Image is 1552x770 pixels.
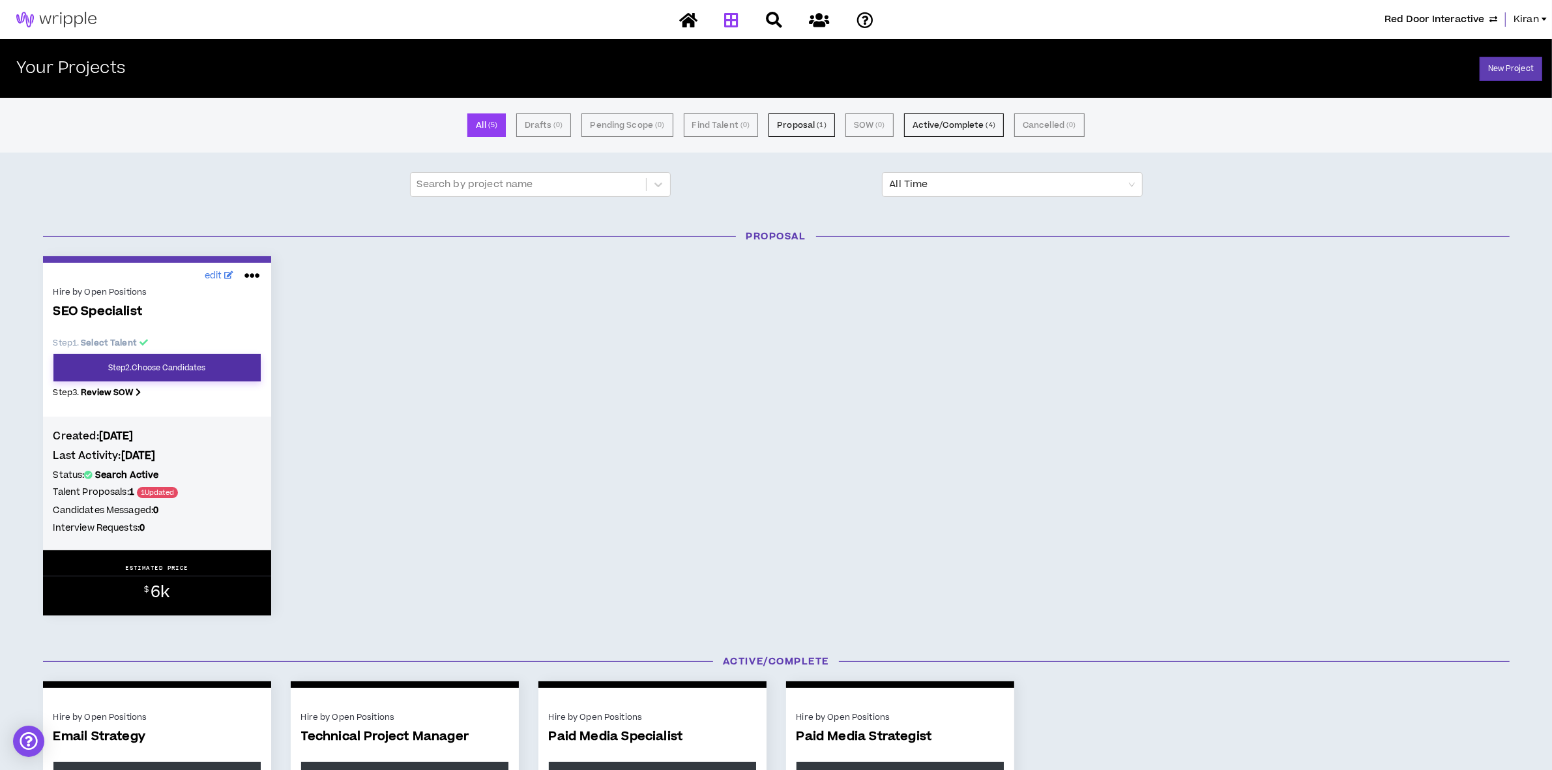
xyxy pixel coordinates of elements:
a: New Project [1480,57,1542,81]
h5: Talent Proposals: [53,485,261,500]
div: Hire by Open Positions [549,711,756,723]
b: Select Talent [81,337,137,349]
button: All (5) [467,113,506,137]
small: ( 4 ) [986,119,995,131]
span: 6k [151,581,169,604]
span: Technical Project Manager [301,730,508,745]
small: ( 0 ) [875,119,885,131]
b: Review SOW [81,387,133,398]
span: edit [205,269,222,283]
div: Hire by Open Positions [53,286,261,298]
div: Hire by Open Positions [53,711,261,723]
button: Pending Scope (0) [581,113,673,137]
h5: Candidates Messaged: [53,503,261,518]
div: Open Intercom Messenger [13,726,44,757]
small: ( 1 ) [817,119,826,131]
div: Hire by Open Positions [301,711,508,723]
small: ( 0 ) [740,119,750,131]
small: ( 0 ) [1066,119,1076,131]
small: ( 0 ) [553,119,563,131]
button: Active/Complete (4) [904,113,1004,137]
span: Paid Media Specialist [549,730,756,745]
a: Step2.Choose Candidates [53,354,261,381]
b: 0 [139,522,145,535]
small: ( 5 ) [488,119,497,131]
button: Cancelled (0) [1014,113,1085,137]
small: ( 0 ) [655,119,664,131]
h5: Interview Requests: [53,521,261,535]
h2: Your Projects [16,59,125,78]
h3: Proposal [33,230,1519,243]
button: Find Talent (0) [684,113,759,137]
button: Proposal (1) [769,113,834,137]
div: Hire by Open Positions [797,711,1004,723]
b: [DATE] [99,429,134,443]
p: Step 1 . [53,337,261,349]
span: Email Strategy [53,730,261,745]
b: [DATE] [121,449,156,463]
h5: Status: [53,468,261,482]
span: SEO Specialist [53,304,261,319]
span: 1 Updated [137,487,178,498]
span: Red Door Interactive [1384,12,1484,27]
h4: Last Activity: [53,449,261,463]
button: SOW (0) [845,113,894,137]
button: Red Door Interactive [1384,12,1497,27]
b: 0 [153,504,158,517]
span: All Time [890,173,1135,196]
b: 1 [129,486,134,499]
p: Step 3 . [53,387,261,398]
h3: Active/Complete [33,655,1519,668]
p: ESTIMATED PRICE [125,564,188,572]
span: Paid Media Strategist [797,730,1004,745]
span: Kiran [1514,12,1539,27]
a: edit [201,266,237,286]
h4: Created: [53,429,261,443]
b: Search Active [95,469,159,482]
button: Drafts (0) [516,113,571,137]
sup: $ [144,584,149,595]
